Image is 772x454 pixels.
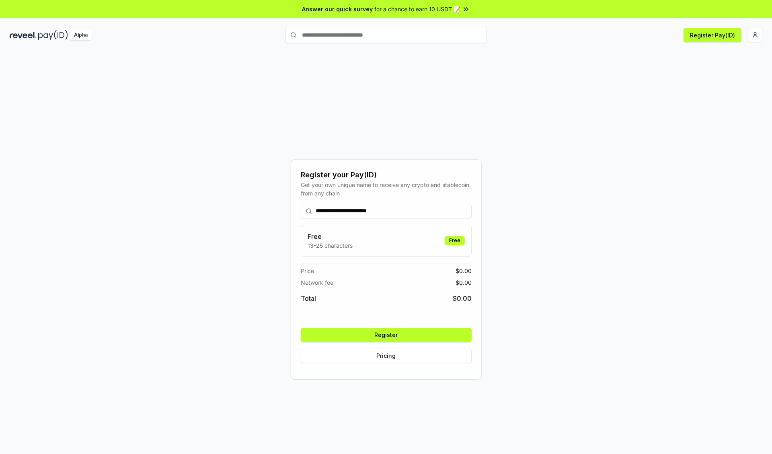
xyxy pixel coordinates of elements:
[301,278,333,287] span: Network fee
[301,294,316,303] span: Total
[301,328,472,342] button: Register
[301,267,314,275] span: Price
[10,30,37,40] img: reveel_dark
[308,241,353,250] p: 13-25 characters
[684,28,741,42] button: Register Pay(ID)
[301,181,472,197] div: Get your own unique name to receive any crypto and stablecoin, from any chain
[308,232,353,241] h3: Free
[453,294,472,303] span: $ 0.00
[38,30,68,40] img: pay_id
[70,30,92,40] div: Alpha
[302,5,373,13] span: Answer our quick survey
[301,169,472,181] div: Register your Pay(ID)
[374,5,460,13] span: for a chance to earn 10 USDT 📝
[445,236,465,245] div: Free
[456,278,472,287] span: $ 0.00
[456,267,472,275] span: $ 0.00
[301,349,472,363] button: Pricing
